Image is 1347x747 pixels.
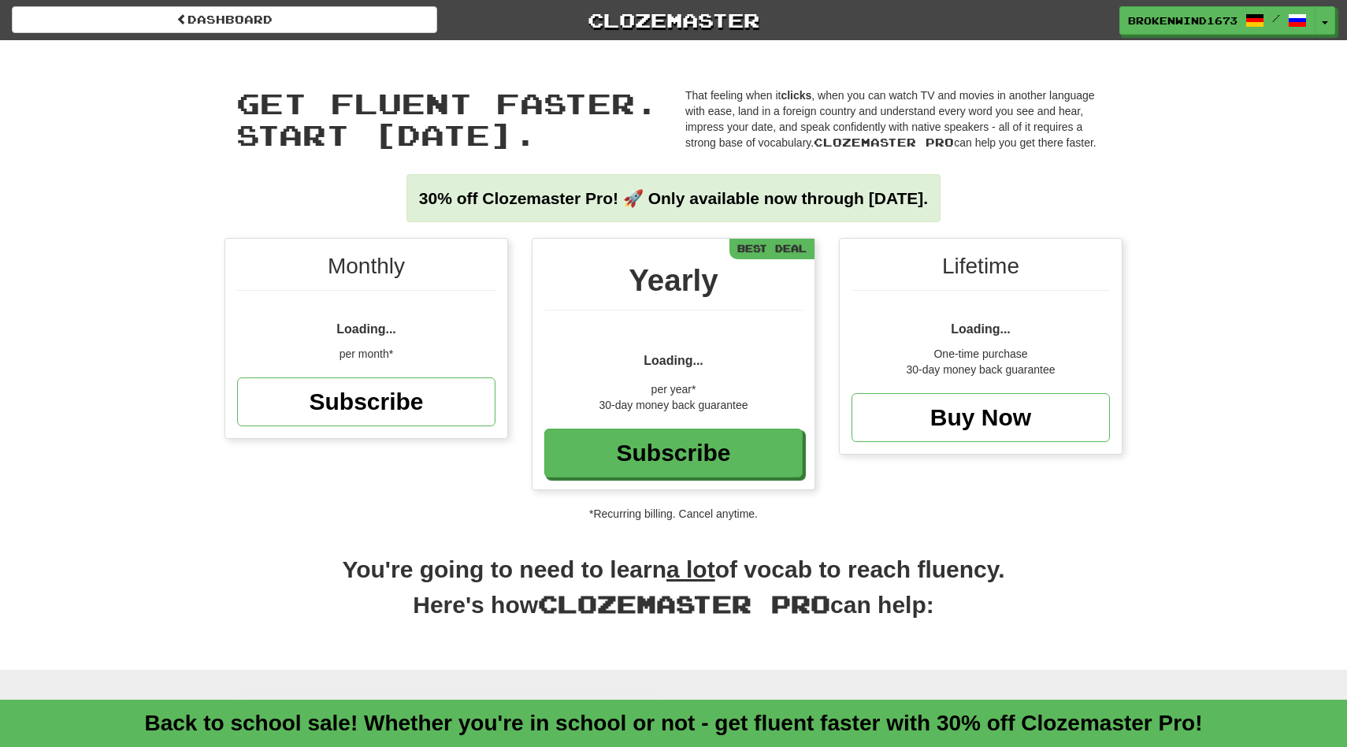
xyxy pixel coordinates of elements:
div: One-time purchase [852,346,1110,362]
u: a lot [666,556,715,582]
span: Loading... [644,354,703,367]
a: Back to school sale! Whether you're in school or not - get fluent faster with 30% off Clozemaster... [144,711,1202,735]
strong: 30% off Clozemaster Pro! 🚀 Only available now through [DATE]. [419,189,928,207]
span: Get fluent faster. Start [DATE]. [236,86,659,151]
div: 30-day money back guarantee [544,397,803,413]
span: Clozemaster Pro [538,589,830,618]
span: Loading... [951,322,1011,336]
h2: You're going to need to learn of vocab to reach fluency. Here's how can help: [224,553,1122,638]
div: per year* [544,381,803,397]
p: That feeling when it , when you can watch TV and movies in another language with ease, land in a ... [685,87,1111,151]
a: Dashboard [12,6,437,33]
a: Buy Now [852,393,1110,442]
span: BrokenWind1673 [1128,13,1238,28]
div: Monthly [237,251,495,291]
div: Lifetime [852,251,1110,291]
span: Loading... [336,322,396,336]
strong: clicks [781,89,811,102]
a: BrokenWind1673 / [1119,6,1315,35]
div: 30-day money back guarantee [852,362,1110,377]
span: / [1272,13,1280,24]
div: Yearly [544,258,803,310]
span: Clozemaster Pro [814,136,954,149]
a: Subscribe [237,377,495,426]
div: Best Deal [729,239,815,258]
div: per month* [237,346,495,362]
a: Subscribe [544,429,803,478]
a: Clozemaster [461,6,886,34]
